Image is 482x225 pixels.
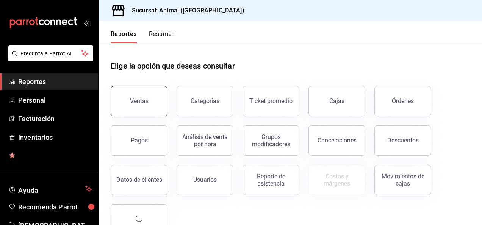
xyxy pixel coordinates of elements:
div: Costos y márgenes [313,173,360,187]
div: Datos de clientes [116,176,162,183]
div: Movimientos de cajas [379,173,426,187]
button: Reportes [111,30,137,43]
span: Pregunta a Parrot AI [20,50,81,58]
button: Ticket promedio [243,86,299,116]
span: Facturación [18,114,92,124]
div: Cancelaciones [318,137,357,144]
button: open_drawer_menu [83,20,89,26]
span: Ayuda [18,184,82,194]
button: Usuarios [177,165,233,195]
div: Cajas [329,97,345,106]
div: Ticket promedio [249,97,293,105]
a: Cajas [308,86,365,116]
div: Ventas [130,97,149,105]
span: Reportes [18,77,92,87]
button: Datos de clientes [111,165,167,195]
button: Movimientos de cajas [374,165,431,195]
button: Cancelaciones [308,125,365,156]
button: Pregunta a Parrot AI [8,45,93,61]
div: Descuentos [387,137,419,144]
button: Pagos [111,125,167,156]
div: Órdenes [392,97,414,105]
div: Grupos modificadores [247,133,294,148]
button: Reporte de asistencia [243,165,299,195]
span: Inventarios [18,132,92,142]
div: Categorías [191,97,219,105]
button: Resumen [149,30,175,43]
div: Usuarios [193,176,217,183]
button: Análisis de venta por hora [177,125,233,156]
span: Personal [18,95,92,105]
button: Contrata inventarios para ver este reporte [308,165,365,195]
button: Órdenes [374,86,431,116]
button: Grupos modificadores [243,125,299,156]
h3: Sucursal: Animal ([GEOGRAPHIC_DATA]) [126,6,244,15]
div: navigation tabs [111,30,175,43]
div: Reporte de asistencia [247,173,294,187]
button: Ventas [111,86,167,116]
div: Pagos [131,137,148,144]
span: Recomienda Parrot [18,202,92,212]
a: Pregunta a Parrot AI [5,55,93,63]
button: Categorías [177,86,233,116]
div: Análisis de venta por hora [182,133,228,148]
h1: Elige la opción que deseas consultar [111,60,235,72]
button: Descuentos [374,125,431,156]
